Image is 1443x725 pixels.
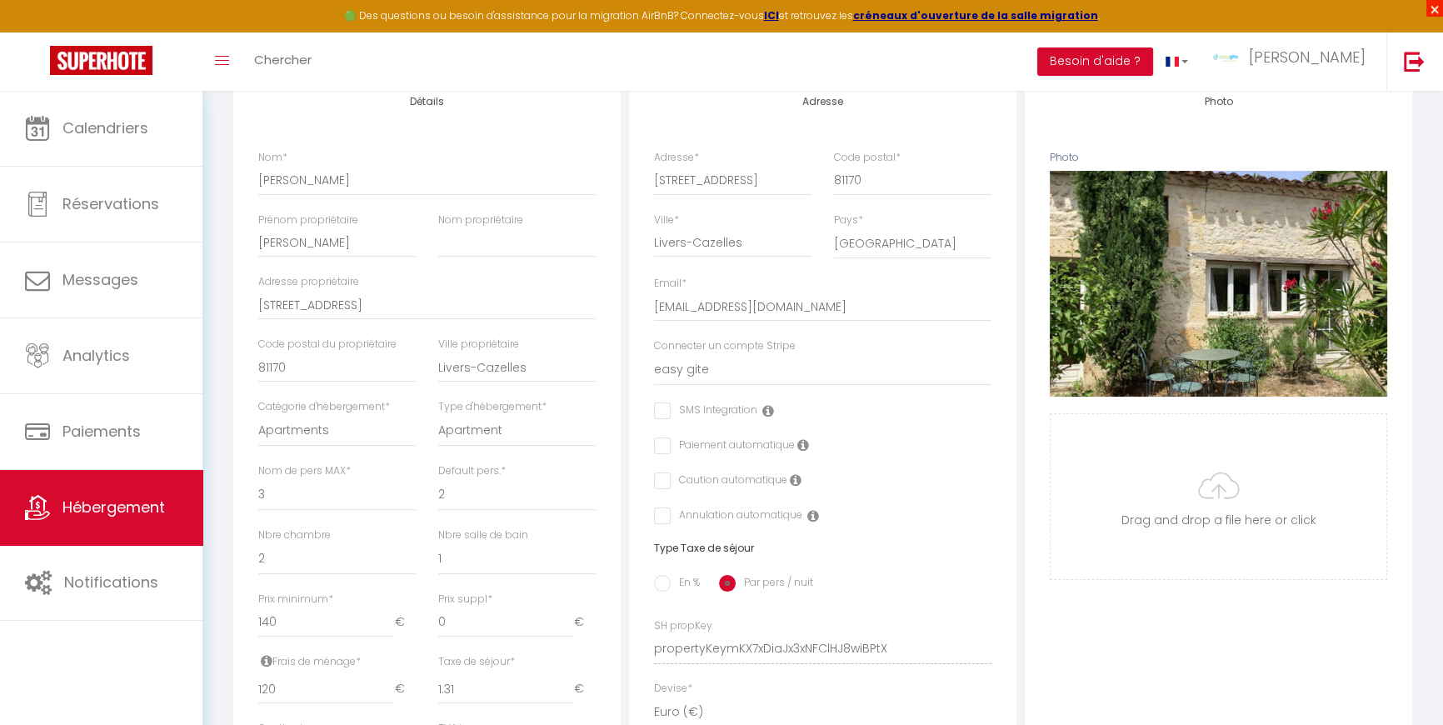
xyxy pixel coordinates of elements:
[261,654,272,667] i: Frais de ménage
[438,337,519,352] label: Ville propriétaire
[394,607,416,637] span: €
[671,437,795,456] label: Paiement automatique
[1213,54,1238,62] img: ...
[258,274,359,290] label: Adresse propriétaire
[62,497,165,517] span: Hébergement
[654,618,712,634] label: SH propKey
[1037,47,1153,76] button: Besoin d'aide ?
[258,463,351,479] label: Nom de pers MAX
[1404,51,1425,72] img: logout
[258,654,361,670] label: Frais de ménage
[258,212,358,228] label: Prénom propriétaire
[438,654,515,670] label: Taxe de séjour
[258,337,397,352] label: Code postal du propriétaire
[394,674,416,704] span: €
[258,592,333,607] label: Prix minimum
[258,527,331,543] label: Nbre chambre
[1050,96,1387,107] h4: Photo
[50,46,152,75] img: Super Booking
[671,575,700,593] label: En %
[834,150,901,166] label: Code postal
[1249,47,1366,67] span: [PERSON_NAME]
[258,96,596,107] h4: Détails
[13,7,63,57] button: Ouvrir le widget de chat LiveChat
[853,8,1098,22] a: créneaux d'ouverture de la salle migration
[258,150,287,166] label: Nom
[1201,32,1386,91] a: ... [PERSON_NAME]
[654,96,991,107] h4: Adresse
[654,276,687,292] label: Email
[438,463,506,479] label: Default pers.
[438,399,547,415] label: Type d'hébergement
[62,269,138,290] span: Messages
[574,674,596,704] span: €
[654,150,699,166] label: Adresse
[438,592,492,607] label: Prix suppl
[438,212,523,228] label: Nom propriétaire
[62,345,130,366] span: Analytics
[654,542,991,554] h6: Type Taxe de séjour
[654,212,679,228] label: Ville
[62,193,159,214] span: Réservations
[654,338,796,354] label: Connecter un compte Stripe
[834,212,863,228] label: Pays
[438,527,528,543] label: Nbre salle de bain
[736,575,813,593] label: Par pers / nuit
[258,399,390,415] label: Catégorie d'hébergement
[1050,150,1079,166] label: Photo
[62,117,148,138] span: Calendriers
[64,572,158,592] span: Notifications
[242,32,324,91] a: Chercher
[254,51,312,68] span: Chercher
[574,607,596,637] span: €
[671,472,787,491] label: Caution automatique
[654,681,692,697] label: Devise
[764,8,779,22] a: ICI
[62,421,141,442] span: Paiements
